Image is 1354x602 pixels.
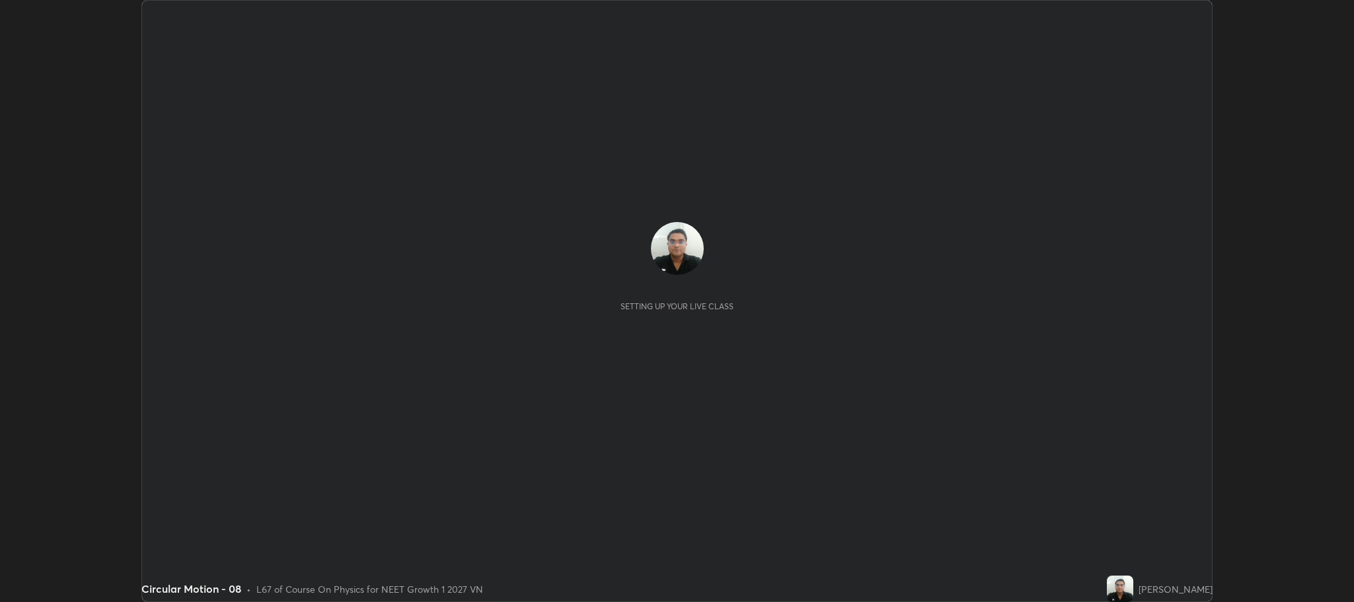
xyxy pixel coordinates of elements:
div: [PERSON_NAME] [1139,582,1213,596]
img: 3a9ab79b4cc04692bc079d89d7471859.jpg [651,222,704,275]
div: L67 of Course On Physics for NEET Growth 1 2027 VN [256,582,483,596]
img: 3a9ab79b4cc04692bc079d89d7471859.jpg [1107,576,1133,602]
div: Setting up your live class [621,301,733,311]
div: • [246,582,251,596]
div: Circular Motion - 08 [141,581,241,597]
